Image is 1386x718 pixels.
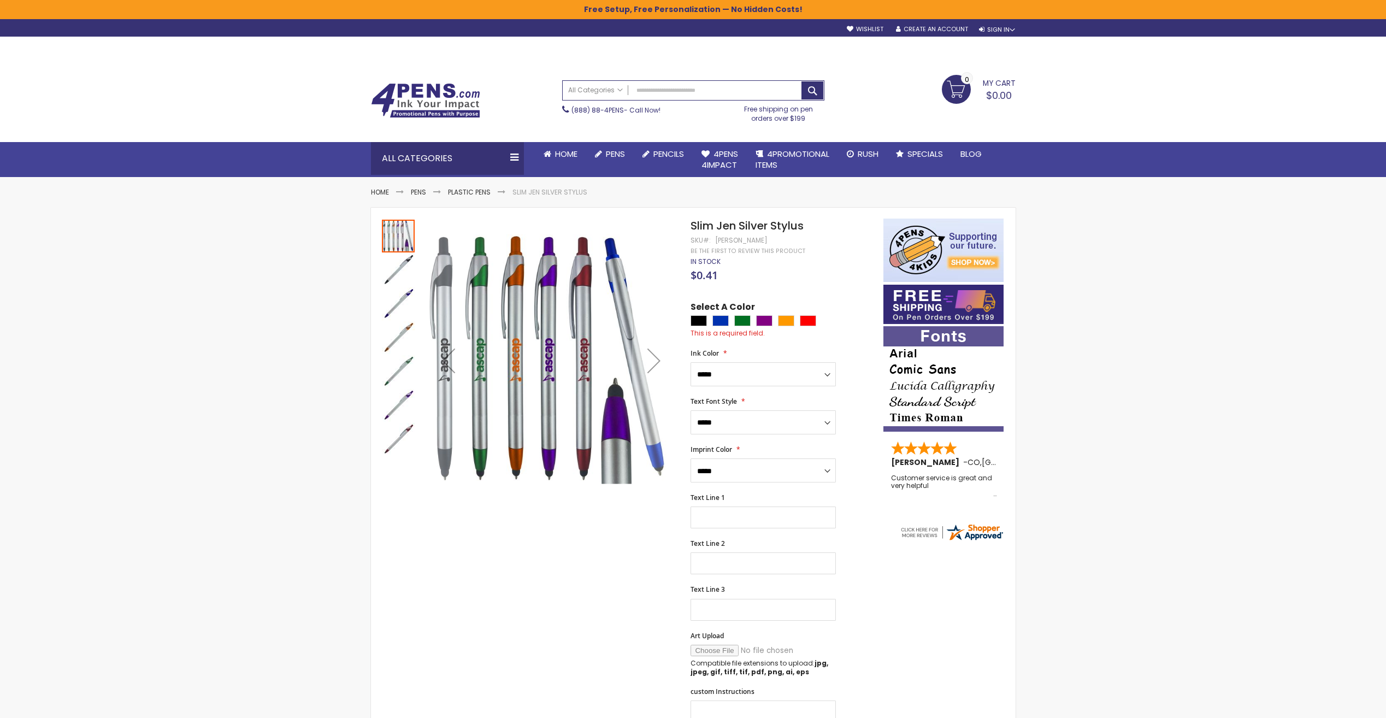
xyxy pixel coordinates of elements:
a: Be the first to review this product [691,247,805,255]
span: Text Line 2 [691,539,725,548]
a: 4PROMOTIONALITEMS [747,142,838,178]
strong: SKU [691,236,711,245]
div: Green [734,315,751,326]
img: 4Pens Custom Pens and Promotional Products [371,83,480,118]
img: 4pens.com widget logo [899,522,1004,542]
a: Home [371,187,389,197]
span: $0.41 [691,268,718,283]
div: All Categories [371,142,524,175]
span: 4PROMOTIONAL ITEMS [756,148,829,170]
a: Pens [586,142,634,166]
div: Black [691,315,707,326]
img: Slim Jen Silver Stylus [382,355,415,388]
div: Sign In [979,26,1015,34]
a: 4Pens4impact [693,142,747,178]
img: Slim Jen Silver Stylus [382,321,415,354]
div: Red [800,315,816,326]
a: Pencils [634,142,693,166]
a: Create an Account [896,25,968,33]
div: This is a required field. [691,329,872,338]
span: Pens [606,148,625,160]
span: Slim Jen Silver Stylus [691,218,804,233]
div: Purple [756,315,772,326]
a: Home [535,142,586,166]
a: Plastic Pens [448,187,491,197]
p: Compatible file extensions to upload: [691,659,836,676]
span: [PERSON_NAME] [891,457,963,468]
span: Pencils [653,148,684,160]
img: Slim Jen Silver Stylus [382,389,415,422]
span: $0.00 [986,89,1012,102]
span: Rush [858,148,878,160]
img: Free shipping on orders over $199 [883,285,1004,324]
a: 4pens.com certificate URL [899,535,1004,544]
img: Slim Jen Silver Stylus [427,234,676,484]
div: Slim Jen Silver Stylus [382,252,416,286]
div: Blue [712,315,729,326]
span: 4Pens 4impact [701,148,738,170]
a: Pens [411,187,426,197]
span: Text Font Style [691,397,737,406]
div: Slim Jen Silver Stylus [382,286,416,320]
div: Availability [691,257,721,266]
span: - Call Now! [571,105,660,115]
a: Rush [838,142,887,166]
a: Wishlist [847,25,883,33]
div: Free shipping on pen orders over $199 [733,101,824,122]
span: Ink Color [691,349,719,358]
span: Art Upload [691,631,724,640]
img: Slim Jen Silver Stylus [382,287,415,320]
div: Slim Jen Silver Stylus [382,320,416,354]
iframe: Google Customer Reviews [1296,688,1386,718]
span: CO [968,457,980,468]
a: Blog [952,142,990,166]
div: Previous [427,219,470,502]
div: Slim Jen Silver Stylus [382,354,416,388]
span: custom Instructions [691,687,754,696]
span: Select A Color [691,301,755,316]
img: Slim Jen Silver Stylus [382,423,415,456]
span: Text Line 1 [691,493,725,502]
span: Home [555,148,577,160]
img: Slim Jen Silver Stylus [382,254,415,286]
img: 4pens 4 kids [883,219,1004,282]
img: font-personalization-examples [883,326,1004,432]
div: Customer service is great and very helpful [891,474,997,498]
a: $0.00 0 [942,75,1016,102]
a: (888) 88-4PENS [571,105,624,115]
div: Slim Jen Silver Stylus [382,219,416,252]
span: Blog [960,148,982,160]
div: Slim Jen Silver Stylus [382,422,415,456]
div: Orange [778,315,794,326]
span: All Categories [568,86,623,95]
div: Next [632,219,676,502]
span: Specials [907,148,943,160]
span: Text Line 3 [691,585,725,594]
span: [GEOGRAPHIC_DATA] [982,457,1062,468]
div: Slim Jen Silver Stylus [382,388,416,422]
span: Imprint Color [691,445,732,454]
span: - , [963,457,1062,468]
div: [PERSON_NAME] [715,236,768,245]
a: All Categories [563,81,628,99]
li: Slim Jen Silver Stylus [512,188,587,197]
span: In stock [691,257,721,266]
strong: jpg, jpeg, gif, tiff, tif, pdf, png, ai, eps [691,658,828,676]
a: Specials [887,142,952,166]
span: 0 [965,74,969,85]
